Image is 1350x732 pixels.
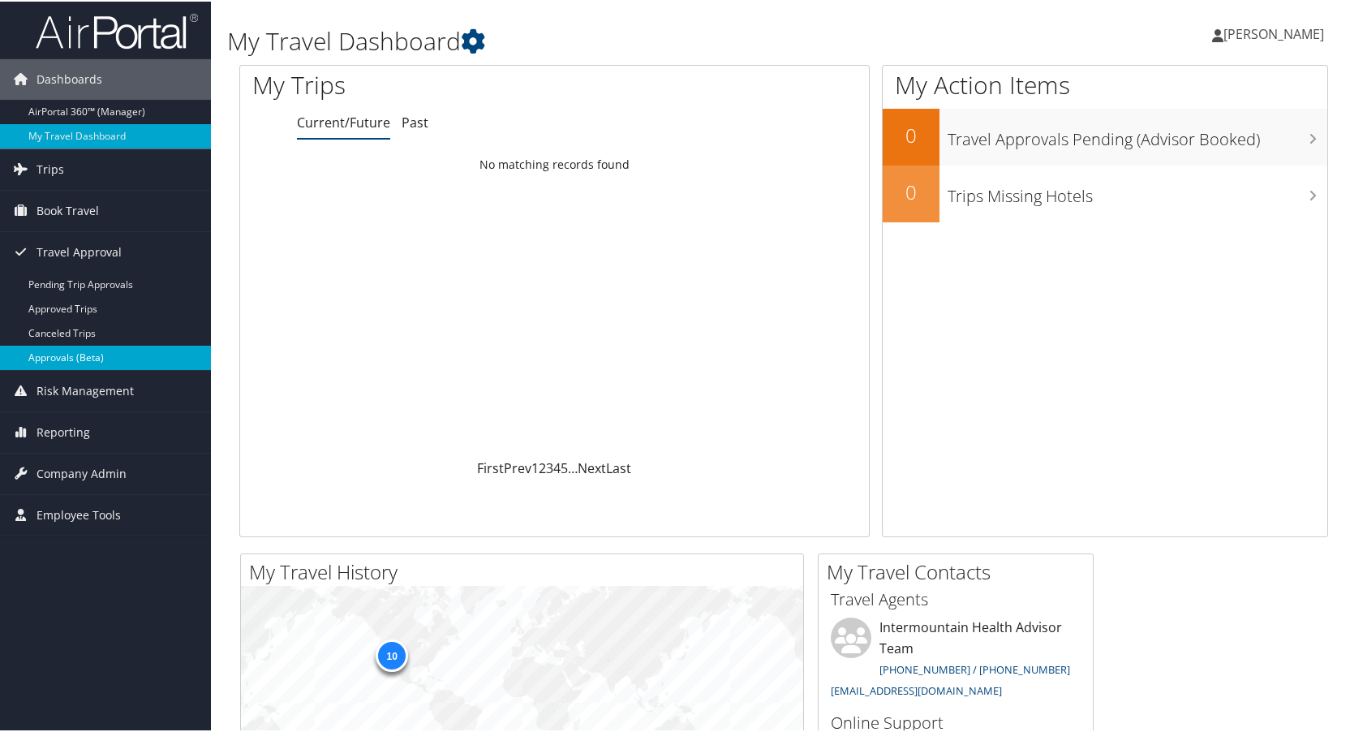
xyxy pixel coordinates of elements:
h2: 0 [883,177,939,205]
span: Risk Management [37,369,134,410]
a: 3 [546,458,553,476]
a: First [477,458,504,476]
a: 2 [539,458,546,476]
span: Reporting [37,411,90,451]
a: Past [402,112,428,130]
span: [PERSON_NAME] [1223,24,1324,41]
h2: My Travel History [249,557,803,584]
div: 10 [376,638,408,670]
a: [PHONE_NUMBER] / [PHONE_NUMBER] [879,661,1070,675]
h1: My Action Items [883,67,1327,101]
h3: Trips Missing Hotels [948,175,1327,206]
a: [EMAIL_ADDRESS][DOMAIN_NAME] [831,682,1002,696]
a: [PERSON_NAME] [1212,8,1340,57]
a: 5 [561,458,568,476]
h2: 0 [883,120,939,148]
a: Current/Future [297,112,390,130]
span: … [568,458,578,476]
td: No matching records found [240,149,869,178]
span: Book Travel [37,189,99,230]
span: Dashboards [37,58,102,98]
a: 4 [553,458,561,476]
h3: Travel Approvals Pending (Advisor Booked) [948,118,1327,149]
a: 0Trips Missing Hotels [883,164,1327,221]
h3: Travel Agents [831,587,1081,609]
span: Travel Approval [37,230,122,271]
a: Last [606,458,631,476]
a: Prev [504,458,531,476]
span: Company Admin [37,452,127,493]
span: Employee Tools [37,493,121,534]
a: Next [578,458,606,476]
h1: My Trips [252,67,595,101]
a: 1 [531,458,539,476]
a: 0Travel Approvals Pending (Advisor Booked) [883,107,1327,164]
span: Trips [37,148,64,188]
h1: My Travel Dashboard [227,23,970,57]
img: airportal-logo.png [36,11,198,49]
h2: My Travel Contacts [827,557,1093,584]
li: Intermountain Health Advisor Team [823,616,1089,703]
